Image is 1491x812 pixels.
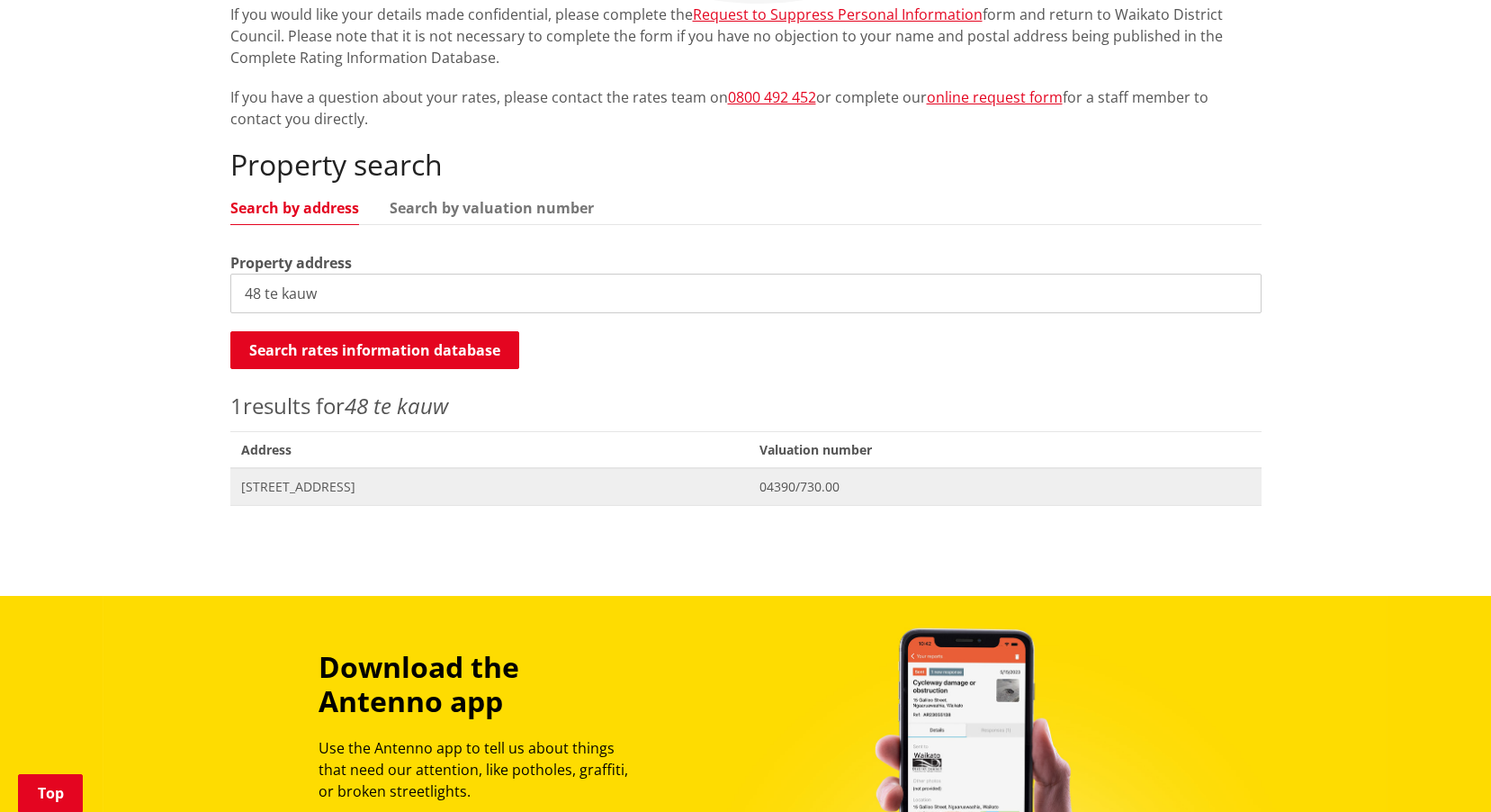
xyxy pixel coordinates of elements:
a: Search by valuation number [390,201,594,215]
a: Top [18,774,83,812]
a: 0800 492 452 [728,87,816,107]
h2: Property search [230,148,1262,182]
span: Address [230,431,750,468]
a: online request form [927,87,1063,107]
h3: Download the Antenno app [319,650,644,719]
p: results for [230,390,1262,422]
p: If you have a question about your rates, please contact the rates team on or complete our for a s... [230,86,1262,130]
span: 1 [230,391,243,420]
em: 48 te kauw [345,391,448,420]
label: Property address [230,252,352,274]
a: Search by address [230,201,359,215]
span: [STREET_ADDRESS] [241,478,739,496]
p: Use the Antenno app to tell us about things that need our attention, like potholes, graffiti, or ... [319,737,644,802]
span: Valuation number [749,431,1261,468]
iframe: Messenger Launcher [1408,736,1473,801]
span: 04390/730.00 [759,478,1250,496]
a: Request to Suppress Personal Information [693,5,983,24]
p: If you would like your details made confidential, please complete the form and return to Waikato ... [230,4,1262,68]
input: e.g. Duke Street NGARUAWAHIA [230,274,1262,313]
a: [STREET_ADDRESS] 04390/730.00 [230,468,1262,505]
button: Search rates information database [230,331,519,369]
